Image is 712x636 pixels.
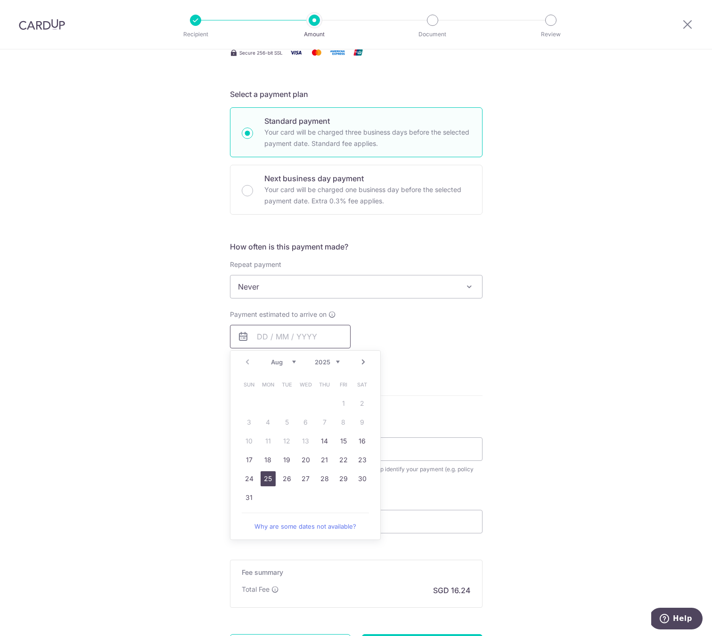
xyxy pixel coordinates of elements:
span: Sunday [242,377,257,392]
img: Visa [286,47,305,58]
span: Monday [261,377,276,392]
span: Never [230,275,483,298]
span: Never [230,275,482,298]
a: 14 [317,434,332,449]
a: 16 [355,434,370,449]
a: Why are some dates not available? [242,517,369,536]
p: Amount [279,30,349,39]
a: 25 [261,471,276,486]
img: American Express [328,47,347,58]
a: 24 [242,471,257,486]
a: 31 [242,490,257,505]
p: Review [516,30,586,39]
h5: Select a payment plan [230,89,483,100]
label: Repeat payment [230,260,281,269]
p: SGD 16.24 [433,585,471,596]
p: Next business day payment [264,173,471,184]
a: 30 [355,471,370,486]
p: Total Fee [242,585,270,594]
input: DD / MM / YYYY [230,325,351,348]
p: Recipient [161,30,230,39]
a: 26 [279,471,295,486]
span: Tuesday [279,377,295,392]
img: Mastercard [307,47,326,58]
a: 29 [336,471,351,486]
h5: Fee summary [242,568,471,577]
p: Standard payment [264,115,471,127]
span: Friday [336,377,351,392]
h5: How often is this payment made? [230,241,483,252]
p: Your card will be charged three business days before the selected payment date. Standard fee appl... [264,127,471,149]
a: 22 [336,452,351,467]
a: 21 [317,452,332,467]
a: 28 [317,471,332,486]
img: CardUp [19,19,65,30]
span: Payment estimated to arrive on [230,310,327,319]
span: Wednesday [298,377,313,392]
p: Document [398,30,467,39]
a: 19 [279,452,295,467]
a: 18 [261,452,276,467]
a: 27 [298,471,313,486]
p: Your card will be charged one business day before the selected payment date. Extra 0.3% fee applies. [264,184,471,207]
img: Union Pay [349,47,368,58]
a: Next [358,356,369,368]
a: 17 [242,452,257,467]
a: 23 [355,452,370,467]
span: Saturday [355,377,370,392]
span: Secure 256-bit SSL [239,49,283,56]
span: Thursday [317,377,332,392]
a: 20 [298,452,313,467]
a: 15 [336,434,351,449]
iframe: Opens a widget where you can find more information [651,608,703,631]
